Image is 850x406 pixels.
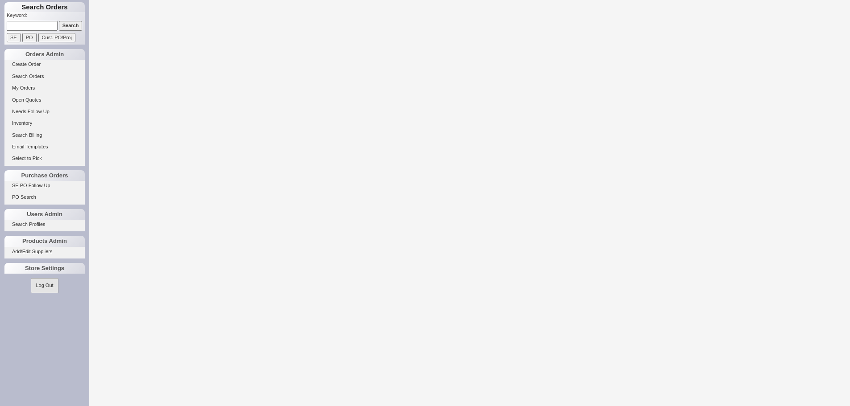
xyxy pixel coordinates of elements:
[4,220,85,229] a: Search Profiles
[22,33,37,42] input: PO
[4,60,85,69] a: Create Order
[4,83,85,93] a: My Orders
[31,278,58,293] button: Log Out
[4,181,85,190] a: SE PO Follow Up
[4,236,85,246] div: Products Admin
[4,2,85,12] h1: Search Orders
[7,33,21,42] input: SE
[59,21,83,30] input: Search
[4,247,85,256] a: Add/Edit Suppliers
[4,170,85,181] div: Purchase Orders
[4,131,85,140] a: Search Billing
[4,107,85,116] a: Needs Follow Up
[4,142,85,152] a: Email Templates
[4,209,85,220] div: Users Admin
[4,49,85,60] div: Orders Admin
[4,119,85,128] a: Inventory
[4,154,85,163] a: Select to Pick
[4,72,85,81] a: Search Orders
[4,263,85,274] div: Store Settings
[7,12,85,21] p: Keyword:
[12,109,50,114] span: Needs Follow Up
[4,193,85,202] a: PO Search
[4,95,85,105] a: Open Quotes
[38,33,75,42] input: Cust. PO/Proj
